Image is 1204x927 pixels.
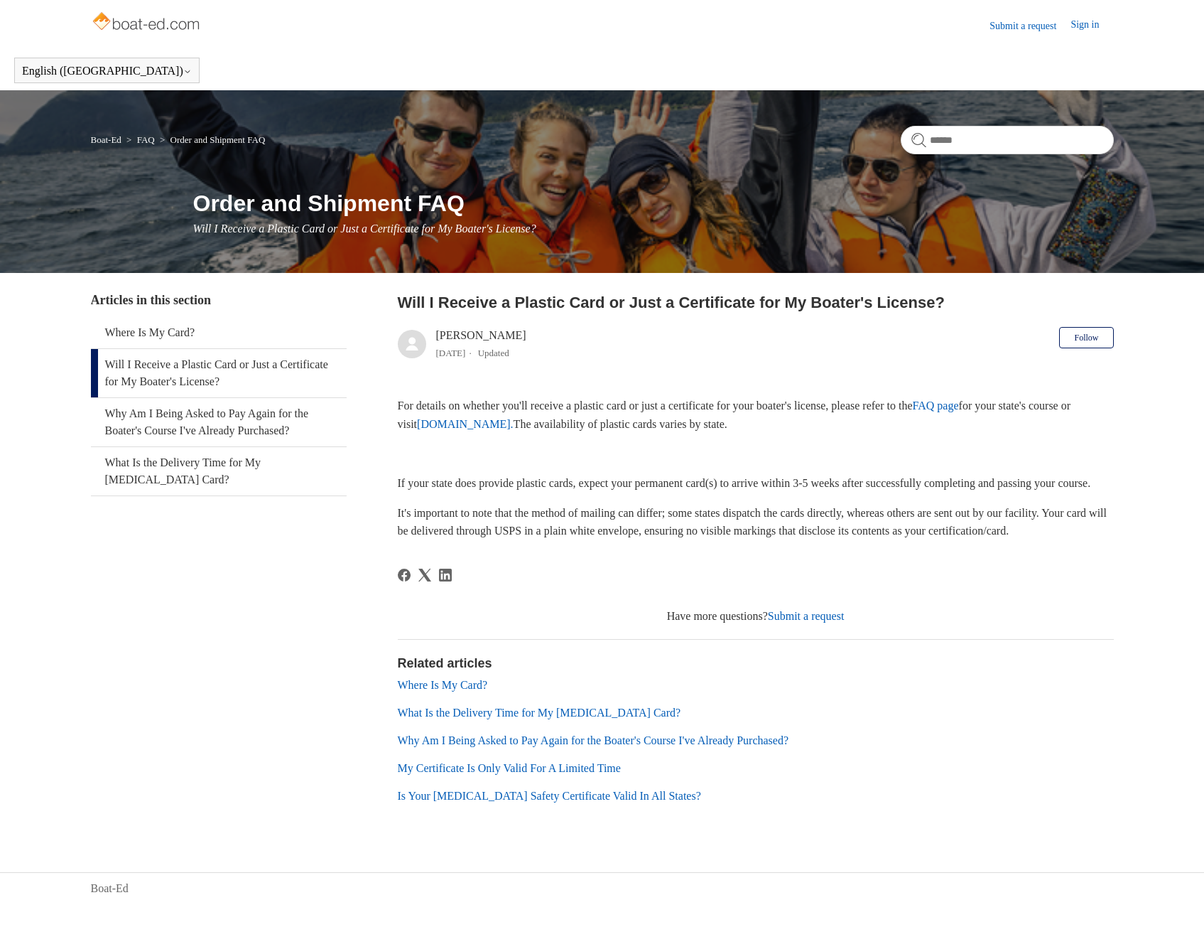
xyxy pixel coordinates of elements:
[398,707,681,719] a: What Is the Delivery Time for My [MEDICAL_DATA] Card?
[398,654,1114,673] h2: Related articles
[768,610,845,622] a: Submit a request
[22,65,192,77] button: English ([GEOGRAPHIC_DATA])
[1070,17,1113,34] a: Sign in
[124,134,157,145] li: FAQ
[398,679,488,691] a: Where Is My Card?
[398,291,1114,314] h2: Will I Receive a Plastic Card or Just a Certificate for My Boater's License?
[398,762,621,774] a: My Certificate Is Only Valid For A Limited Time
[1059,327,1113,348] button: Follow Article
[91,293,211,307] span: Articles in this section
[478,348,509,358] li: Updated
[901,126,1114,154] input: Search
[989,18,1070,33] a: Submit a request
[436,348,466,358] time: 04/08/2025, 11:43
[398,569,411,582] svg: Share this page on Facebook
[91,134,124,145] li: Boat-Ed
[439,569,452,582] svg: Share this page on LinkedIn
[91,349,347,397] a: Will I Receive a Plastic Card or Just a Certificate for My Boater's License?
[398,474,1114,493] p: If your state does provide plastic cards, expect your permanent card(s) to arrive within 3-5 week...
[157,134,265,145] li: Order and Shipment FAQ
[91,447,347,495] a: What Is the Delivery Time for My [MEDICAL_DATA] Card?
[436,327,526,361] div: [PERSON_NAME]
[91,134,121,145] a: Boat-Ed
[91,880,129,897] a: Boat-Ed
[417,418,514,430] a: [DOMAIN_NAME].
[439,569,452,582] a: LinkedIn
[91,9,204,37] img: Boat-Ed Help Center home page
[398,734,789,746] a: Why Am I Being Asked to Pay Again for the Boater's Course I've Already Purchased?
[193,186,1114,220] h1: Order and Shipment FAQ
[418,569,431,582] a: X Corp
[398,790,701,802] a: Is Your [MEDICAL_DATA] Safety Certificate Valid In All States?
[91,317,347,348] a: Where Is My Card?
[913,400,959,412] a: FAQ page
[398,504,1114,540] p: It's important to note that the method of mailing can differ; some states dispatch the cards dire...
[193,223,536,235] span: Will I Receive a Plastic Card or Just a Certificate for My Boater's License?
[137,134,155,145] a: FAQ
[398,569,411,582] a: Facebook
[398,608,1114,625] div: Have more questions?
[418,569,431,582] svg: Share this page on X Corp
[170,134,266,145] a: Order and Shipment FAQ
[91,398,347,446] a: Why Am I Being Asked to Pay Again for the Boater's Course I've Already Purchased?
[398,397,1114,433] p: For details on whether you'll receive a plastic card or just a certificate for your boater's lice...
